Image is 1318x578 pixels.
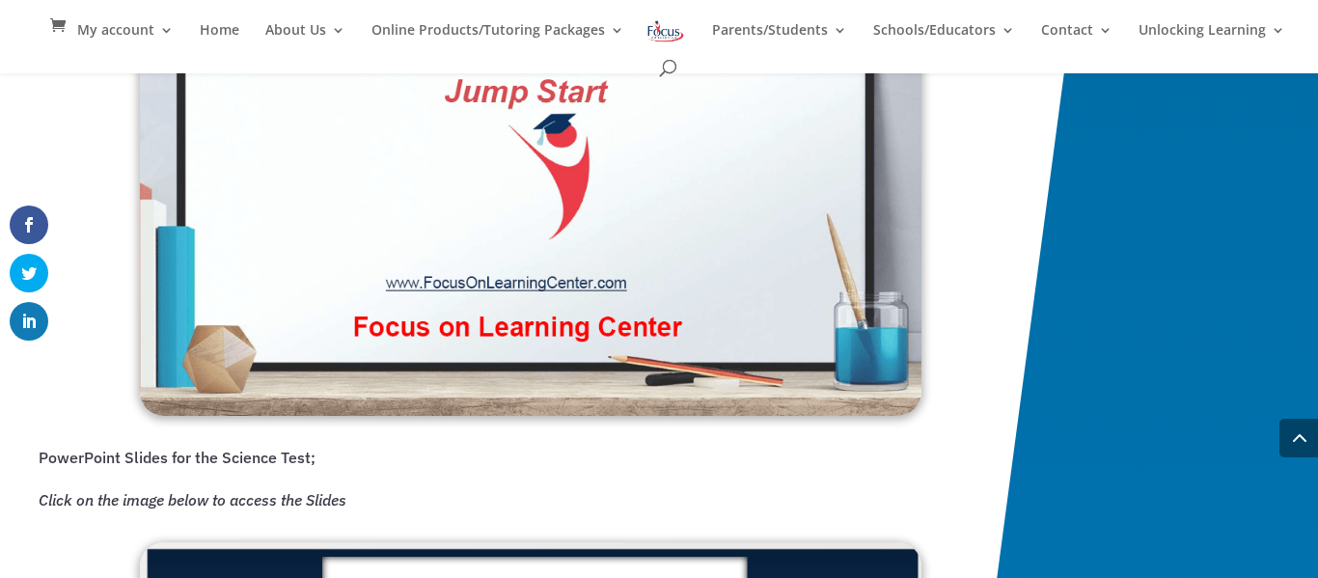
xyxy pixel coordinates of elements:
p: PowerPoint Slides for the Science Test; [39,444,1052,486]
em: Click on the image below to access the Slides [39,490,346,509]
a: About Us [265,23,345,56]
a: Contact [1041,23,1112,56]
a: Schools/Educators [873,23,1015,56]
a: Home [200,23,239,56]
a: Online Products/Tutoring Packages [371,23,624,56]
a: Parents/Students [712,23,847,56]
a: Digital ACT Prep English/Reading Workbook [140,398,921,421]
a: My account [77,23,174,56]
img: Focus on Learning [645,17,686,45]
a: Unlocking Learning [1139,23,1285,56]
